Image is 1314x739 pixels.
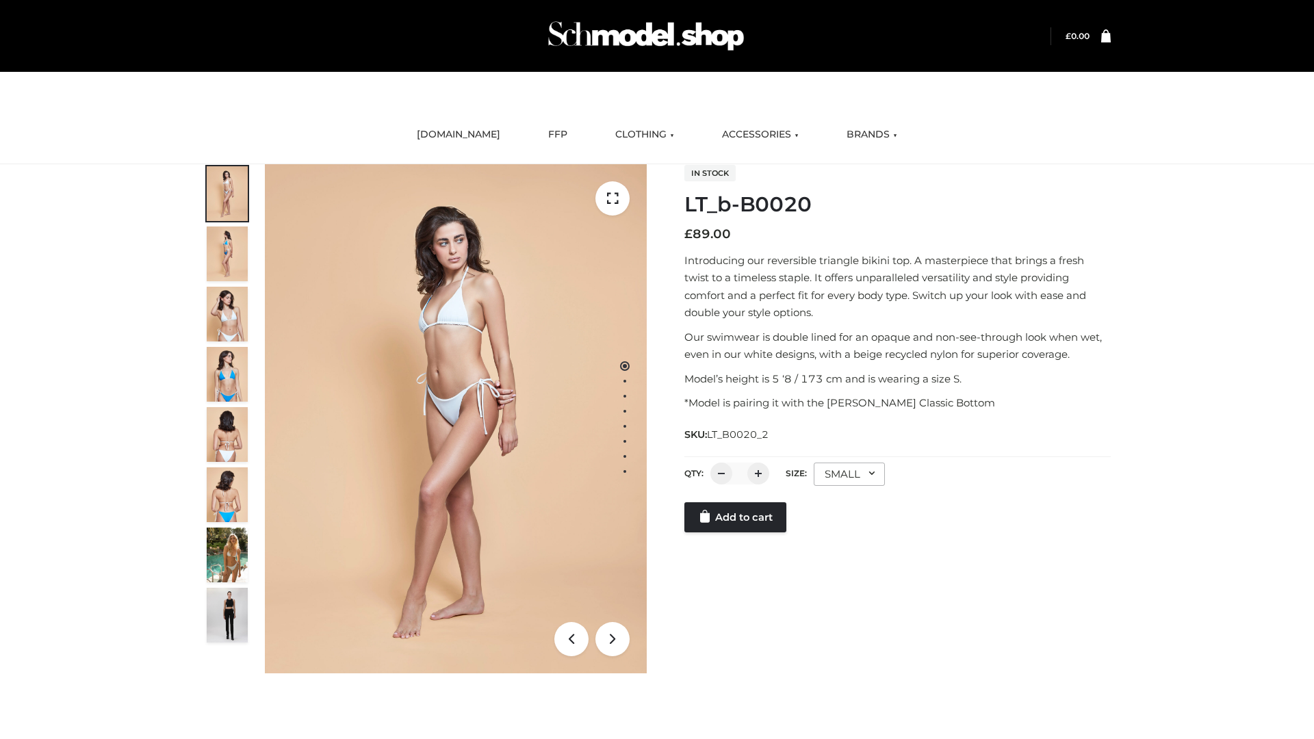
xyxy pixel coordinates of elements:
[684,426,770,443] span: SKU:
[1066,31,1090,41] a: £0.00
[786,468,807,478] label: Size:
[207,347,248,402] img: ArielClassicBikiniTop_CloudNine_AzureSky_OW114ECO_4-scaled.jpg
[684,370,1111,388] p: Model’s height is 5 ‘8 / 173 cm and is wearing a size S.
[605,120,684,150] a: CLOTHING
[207,226,248,281] img: ArielClassicBikiniTop_CloudNine_AzureSky_OW114ECO_2-scaled.jpg
[712,120,809,150] a: ACCESSORIES
[684,226,693,242] span: £
[207,407,248,462] img: ArielClassicBikiniTop_CloudNine_AzureSky_OW114ECO_7-scaled.jpg
[538,120,578,150] a: FFP
[207,287,248,341] img: ArielClassicBikiniTop_CloudNine_AzureSky_OW114ECO_3-scaled.jpg
[207,467,248,522] img: ArielClassicBikiniTop_CloudNine_AzureSky_OW114ECO_8-scaled.jpg
[684,468,704,478] label: QTY:
[836,120,907,150] a: BRANDS
[543,9,749,63] img: Schmodel Admin 964
[265,164,647,673] img: LT_b-B0020
[684,165,736,181] span: In stock
[1066,31,1071,41] span: £
[684,328,1111,363] p: Our swimwear is double lined for an opaque and non-see-through look when wet, even in our white d...
[684,226,731,242] bdi: 89.00
[207,588,248,643] img: 49df5f96394c49d8b5cbdcda3511328a.HD-1080p-2.5Mbps-49301101_thumbnail.jpg
[207,528,248,582] img: Arieltop_CloudNine_AzureSky2.jpg
[684,394,1111,412] p: *Model is pairing it with the [PERSON_NAME] Classic Bottom
[684,502,786,532] a: Add to cart
[1066,31,1090,41] bdi: 0.00
[707,428,769,441] span: LT_B0020_2
[684,252,1111,322] p: Introducing our reversible triangle bikini top. A masterpiece that brings a fresh twist to a time...
[684,192,1111,217] h1: LT_b-B0020
[814,463,885,486] div: SMALL
[207,166,248,221] img: ArielClassicBikiniTop_CloudNine_AzureSky_OW114ECO_1-scaled.jpg
[407,120,511,150] a: [DOMAIN_NAME]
